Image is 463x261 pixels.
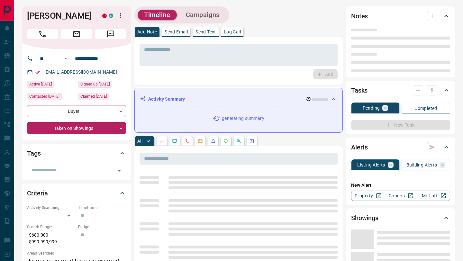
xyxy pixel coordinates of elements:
div: Tags [27,146,126,161]
div: property.ca [102,14,107,18]
div: Notes [351,8,450,24]
svg: Opportunities [236,139,241,144]
span: Contacted [DATE] [29,93,59,100]
a: Condos [384,191,417,201]
p: Activity Summary [148,96,185,103]
p: $680,000 - $999,999,999 [27,230,75,247]
p: Add Note [137,30,157,34]
div: Thu Oct 17 2024 [78,93,126,102]
p: Budget: [78,224,126,230]
svg: Requests [223,139,229,144]
a: Mr.Loft [417,191,450,201]
p: Send Email [165,30,188,34]
div: Activity Summary [140,93,337,105]
p: generating summary [222,115,264,122]
div: Criteria [27,185,126,201]
svg: Email Verified [35,70,40,75]
div: Alerts [351,139,450,155]
p: Building Alerts [406,163,437,167]
p: New Alert: [351,182,450,189]
p: Search Range: [27,224,75,230]
h2: Tags [27,148,41,158]
span: Active [DATE] [29,81,52,87]
button: Timeline [138,10,177,20]
div: Sat Aug 16 2025 [27,93,75,102]
svg: Emails [198,139,203,144]
div: Sun Aug 17 2025 [27,81,75,90]
button: Campaigns [179,10,226,20]
div: condos.ca [109,14,113,18]
p: Pending [363,106,380,110]
h2: Alerts [351,142,368,152]
h1: [PERSON_NAME] [27,11,93,21]
p: Send Text [195,30,216,34]
div: Buyer [27,105,126,117]
a: [EMAIL_ADDRESS][DOMAIN_NAME] [44,69,117,75]
h2: Criteria [27,188,48,198]
div: Wed Feb 16 2022 [78,81,126,90]
div: Tasks [351,83,450,98]
p: Listing Alerts [357,163,385,167]
svg: Calls [185,139,190,144]
svg: Agent Actions [249,139,254,144]
span: Signed up [DATE] [80,81,110,87]
p: All [137,139,142,143]
h2: Notes [351,11,368,21]
p: Timeframe: [78,205,126,211]
span: Email [61,29,92,39]
a: Property [351,191,384,201]
svg: Notes [159,139,164,144]
h2: Showings [351,213,378,223]
p: Areas Searched: [27,250,126,256]
h2: Tasks [351,85,368,95]
span: Claimed [DATE] [80,93,107,100]
span: Call [27,29,58,39]
button: Open [115,166,124,175]
button: Open [62,55,69,62]
p: Log Call [224,30,241,34]
svg: Listing Alerts [211,139,216,144]
p: Completed [414,106,437,111]
span: Message [95,29,126,39]
svg: Lead Browsing Activity [172,139,177,144]
p: Actively Searching: [27,205,75,211]
div: Showings [351,210,450,226]
div: Taken on Showings [27,122,126,134]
